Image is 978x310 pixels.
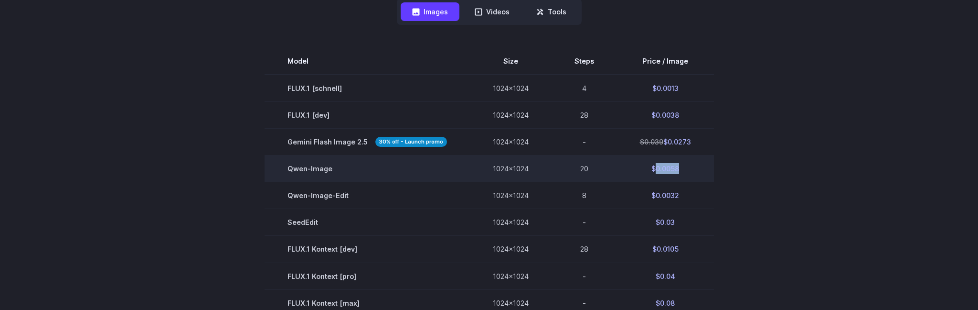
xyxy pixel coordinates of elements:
td: SeedEdit [265,209,470,236]
td: Qwen-Image-Edit [265,182,470,209]
td: FLUX.1 Kontext [dev] [265,236,470,263]
td: FLUX.1 [schnell] [265,75,470,102]
td: $0.0058 [617,155,714,182]
td: 1024x1024 [470,155,552,182]
td: 8 [552,182,617,209]
td: $0.0032 [617,182,714,209]
td: $0.0013 [617,75,714,102]
td: FLUX.1 Kontext [pro] [265,263,470,289]
th: Model [265,48,470,75]
span: Gemini Flash Image 2.5 [287,136,447,147]
button: Images [401,2,459,21]
td: $0.04 [617,263,714,289]
th: Steps [552,48,617,75]
td: Qwen-Image [265,155,470,182]
td: 28 [552,236,617,263]
td: $0.0038 [617,102,714,129]
td: 1024x1024 [470,129,552,155]
td: $0.03 [617,209,714,236]
td: 1024x1024 [470,263,552,289]
td: 1024x1024 [470,102,552,129]
td: 1024x1024 [470,236,552,263]
th: Size [470,48,552,75]
td: $0.0273 [617,129,714,155]
strong: 30% off - Launch promo [375,137,447,147]
button: Videos [463,2,521,21]
td: - [552,209,617,236]
td: 28 [552,102,617,129]
td: - [552,263,617,289]
td: $0.0105 [617,236,714,263]
td: FLUX.1 [dev] [265,102,470,129]
td: 1024x1024 [470,182,552,209]
td: 4 [552,75,617,102]
s: $0.039 [640,138,663,146]
td: - [552,129,617,155]
td: 1024x1024 [470,75,552,102]
button: Tools [525,2,578,21]
th: Price / Image [617,48,714,75]
td: 20 [552,155,617,182]
td: 1024x1024 [470,209,552,236]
